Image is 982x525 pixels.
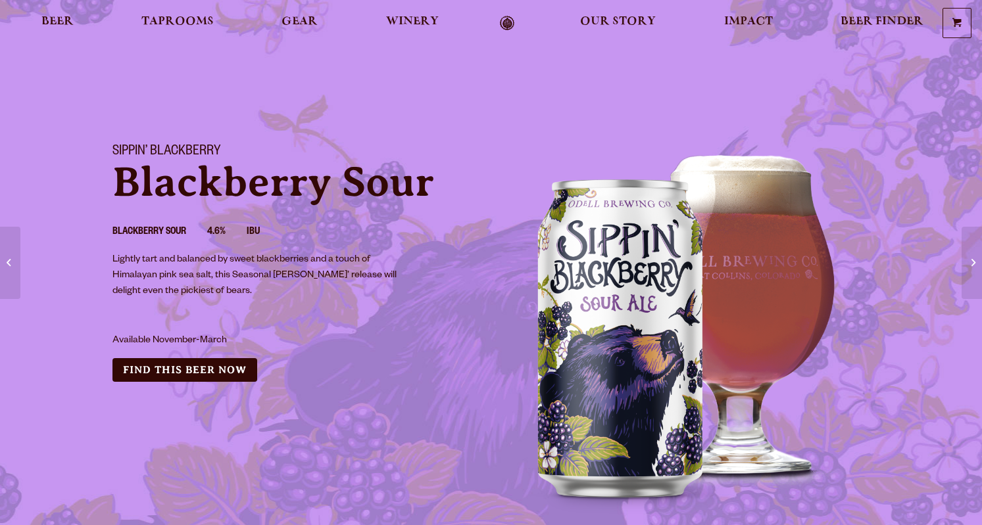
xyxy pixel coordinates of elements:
[386,16,439,27] span: Winery
[112,358,257,382] a: Find this Beer Now
[112,161,476,203] p: Blackberry Sour
[716,16,781,31] a: Impact
[580,16,656,27] span: Our Story
[273,16,326,31] a: Gear
[112,255,397,297] span: Lightly tart and balanced by sweet blackberries and a touch of Himalayan pink sea salt, this Seas...
[282,16,318,27] span: Gear
[572,16,664,31] a: Our Story
[832,16,932,31] a: Beer Finder
[112,333,403,349] p: Available November-March
[141,16,214,27] span: Taprooms
[724,16,773,27] span: Impact
[133,16,222,31] a: Taprooms
[41,16,74,27] span: Beer
[247,224,281,241] li: IBU
[378,16,447,31] a: Winery
[112,224,207,241] li: Blackberry Sour
[482,16,531,31] a: Odell Home
[33,16,82,31] a: Beer
[207,224,247,241] li: 4.6%
[112,144,476,161] h1: Sippin’ Blackberry
[841,16,923,27] span: Beer Finder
